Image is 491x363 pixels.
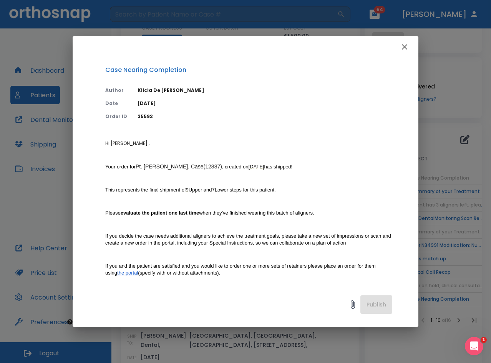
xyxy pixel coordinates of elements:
a: 9 [186,186,189,193]
span: has shipped! [264,164,292,170]
p: Author [105,87,128,94]
p: Kilcia De [PERSON_NAME] [138,87,392,94]
span: , created on [222,164,249,170]
span: Lower steps for this patient. [215,187,276,193]
span: Please when they've finished wearing this batch of aligners. [105,210,314,216]
span: 7 [212,187,215,193]
a: [DATE] [249,163,264,170]
p: [DATE] [138,100,392,107]
p: 35592 [138,113,392,120]
a: 7 [212,186,215,193]
span: This represents the final shipment of [105,187,186,193]
strong: evaluate the patient one last time [121,210,199,216]
p: Order ID [105,113,128,120]
span: Pt. [PERSON_NAME], Case(12887) [136,163,222,170]
p: Date [105,100,128,107]
span: If you decide the case needs additional aligners to achieve the treatment goals, please take a ne... [105,233,392,246]
span: 1 [481,337,487,343]
span: (specify with or without attachments). [138,270,220,276]
span: Your order for [105,164,136,170]
span: [DATE] [249,164,264,170]
span: 9 [186,187,189,193]
p: Case Nearing Completion [105,65,392,75]
span: If you and the patient are satisfied and you would like to order one or more sets of retainers pl... [105,263,377,276]
a: the portal [117,270,138,276]
iframe: Intercom live chat [465,337,483,355]
p: Hi [PERSON_NAME] , [105,140,392,147]
span: Upper and [189,187,212,193]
